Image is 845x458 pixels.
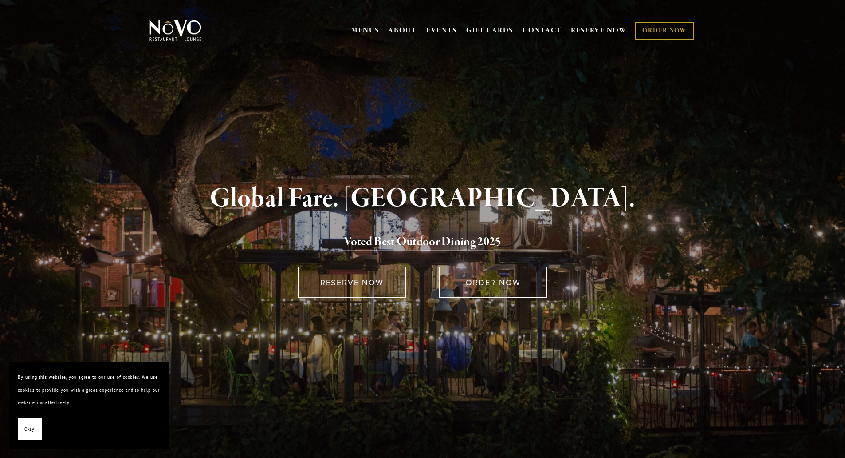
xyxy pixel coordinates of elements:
a: ORDER NOW [635,22,693,40]
p: By using this website, you agree to our use of cookies. We use cookies to provide you with a grea... [18,371,160,409]
button: Okay! [18,418,42,441]
a: GIFT CARDS [466,22,513,39]
a: RESERVE NOW [298,267,406,298]
a: ABOUT [388,26,417,35]
a: CONTACT [523,22,562,39]
a: Voted Best Outdoor Dining 202 [344,234,495,251]
strong: Global Fare. [GEOGRAPHIC_DATA]. [210,182,635,215]
img: Novo Restaurant &amp; Lounge [148,20,203,42]
section: Cookie banner [9,362,169,449]
a: ORDER NOW [439,267,547,298]
h2: 5 [164,233,681,251]
a: EVENTS [426,26,457,35]
a: MENUS [351,26,379,35]
a: RESERVE NOW [571,22,627,39]
span: Okay! [24,423,35,436]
